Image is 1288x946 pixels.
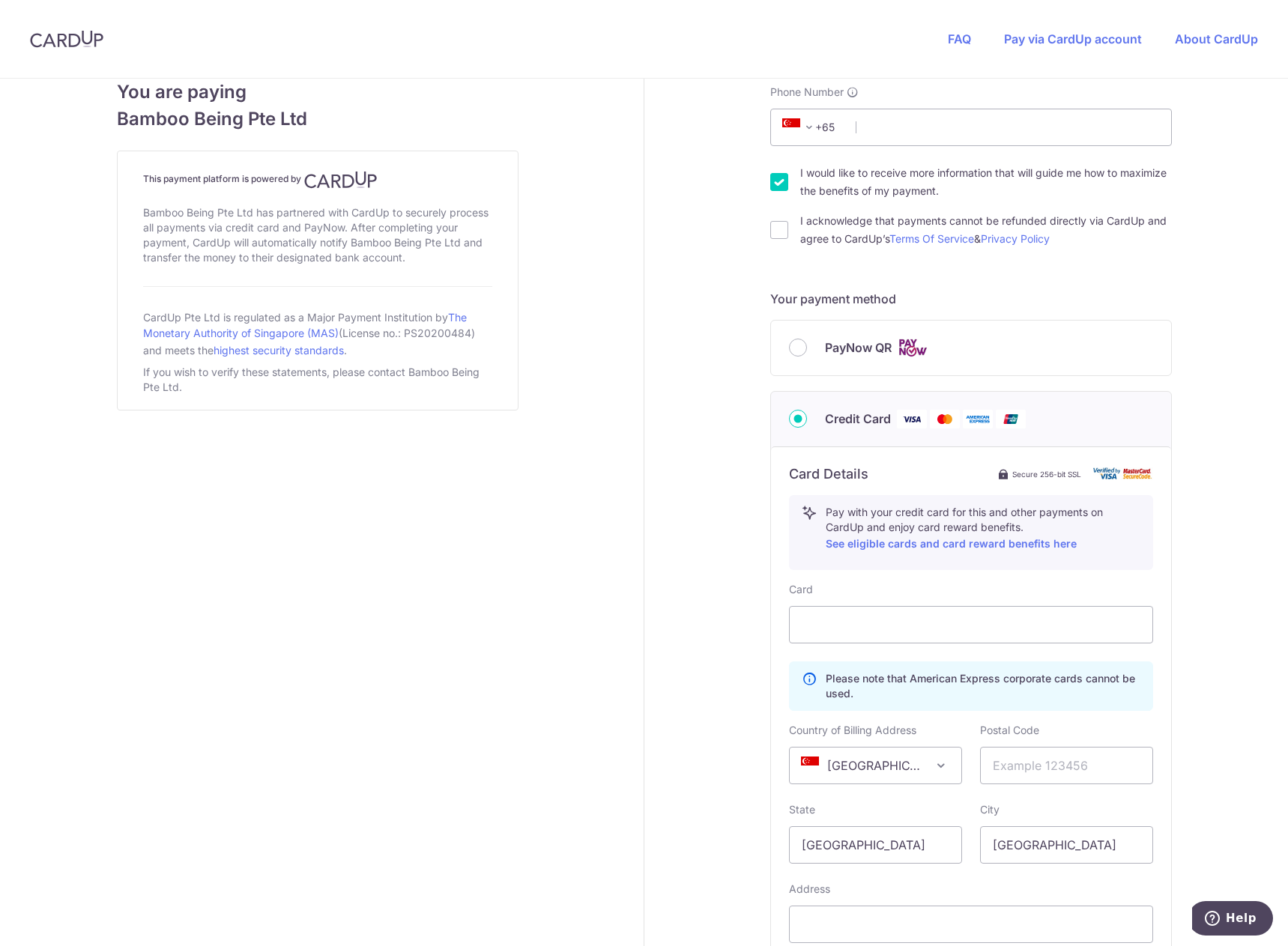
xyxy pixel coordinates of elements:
[1192,901,1273,939] iframe: Opens a widget where you can find more information
[948,31,971,46] a: FAQ
[117,106,518,133] span: Bamboo Being Pte Ltd
[117,79,518,106] span: You are paying
[802,616,1140,634] iframe: Secure card payment input frame
[996,410,1026,428] img: Union Pay
[143,171,492,189] h4: This payment platform is powered by
[826,537,1077,550] a: See eligible cards and card reward benefits here
[963,410,993,428] img: American Express
[789,465,868,483] h6: Card Details
[789,882,830,897] label: Address
[980,723,1039,738] label: Postal Code
[825,339,892,357] span: PayNow QR
[1093,467,1153,480] img: card secure
[980,747,1153,784] input: Example 123456
[981,232,1050,245] a: Privacy Policy
[1004,31,1142,46] a: Pay via CardUp account
[825,410,891,428] span: Credit Card
[789,802,815,817] label: State
[790,748,961,783] span: Singapore
[897,410,927,428] img: Visa
[826,505,1140,553] p: Pay with your credit card for this and other payments on CardUp and enjoy card reward benefits.
[930,410,960,428] img: Mastercard
[889,232,974,245] a: Terms Of Service
[214,344,344,357] a: highest security standards
[789,410,1153,428] div: Credit Card Visa Mastercard American Express Union Pay
[770,85,844,100] span: Phone Number
[789,582,813,597] label: Card
[789,747,962,784] span: Singapore
[143,202,492,268] div: Bamboo Being Pte Ltd has partnered with CardUp to securely process all payments via credit card a...
[826,671,1140,701] p: Please note that American Express corporate cards cannot be used.
[789,339,1153,357] div: PayNow QR Cards logo
[782,118,818,136] span: +65
[304,171,378,189] img: CardUp
[800,164,1172,200] label: I would like to receive more information that will guide me how to maximize the benefits of my pa...
[778,118,845,136] span: +65
[770,290,1172,308] h5: Your payment method
[143,362,492,398] div: If you wish to verify these statements, please contact Bamboo Being Pte Ltd.
[980,802,1000,817] label: City
[800,212,1172,248] label: I acknowledge that payments cannot be refunded directly via CardUp and agree to CardUp’s &
[1012,468,1081,480] span: Secure 256-bit SSL
[1175,31,1258,46] a: About CardUp
[898,339,928,357] img: Cards logo
[143,305,492,362] div: CardUp Pte Ltd is regulated as a Major Payment Institution by (License no.: PS20200484) and meets...
[30,30,103,48] img: CardUp
[789,723,916,738] label: Country of Billing Address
